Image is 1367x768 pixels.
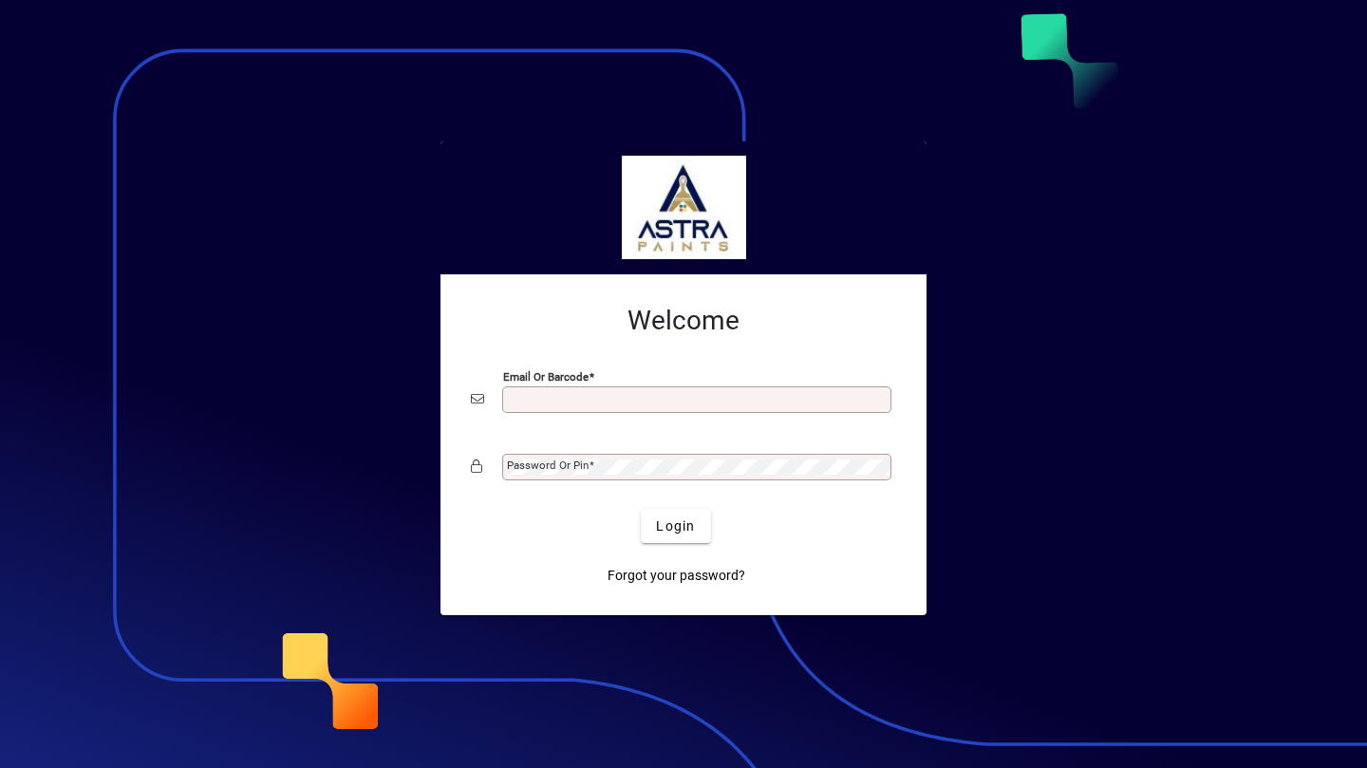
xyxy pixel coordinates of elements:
[608,566,745,586] span: Forgot your password?
[507,459,589,472] mat-label: Password or Pin
[503,370,589,384] mat-label: Email or Barcode
[600,558,753,592] a: Forgot your password?
[641,509,710,543] button: Login
[656,516,695,536] span: Login
[471,305,896,337] h2: Welcome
